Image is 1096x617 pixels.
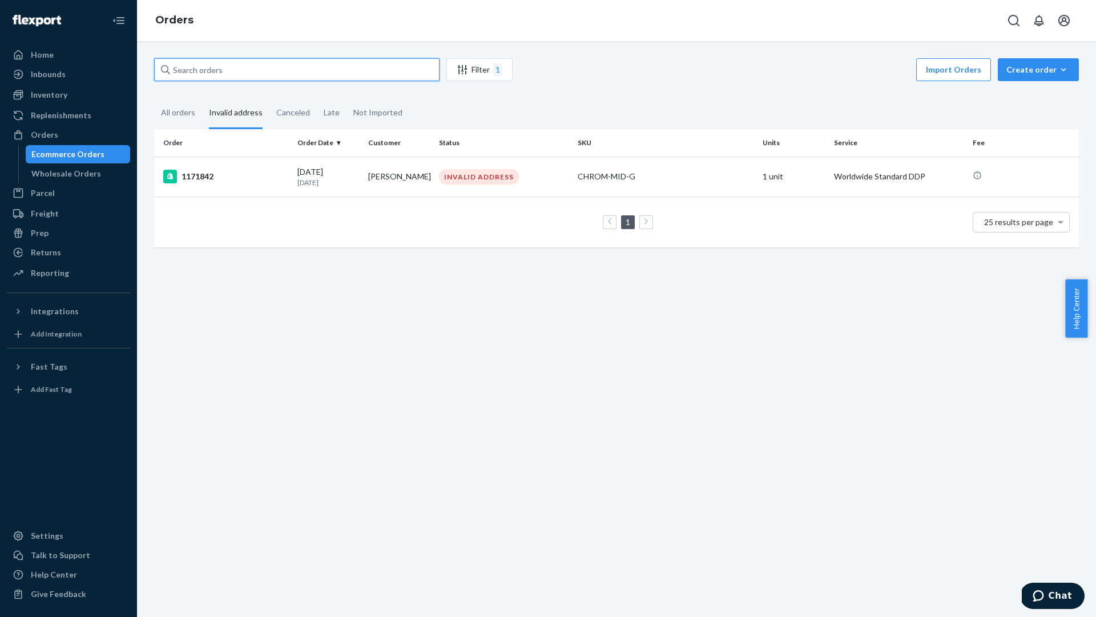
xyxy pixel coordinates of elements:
[324,98,340,127] div: Late
[7,184,130,202] a: Parcel
[447,63,512,77] div: Filter
[154,129,293,157] th: Order
[31,247,61,258] div: Returns
[163,170,288,183] div: 1171842
[31,329,82,339] div: Add Integration
[758,129,829,157] th: Units
[7,546,130,564] button: Talk to Support
[984,217,1053,227] span: 25 results per page
[31,361,67,372] div: Fast Tags
[353,98,402,127] div: Not Imported
[26,165,131,183] a: Wholesale Orders
[7,358,130,376] button: Fast Tags
[7,585,130,603] button: Give Feedback
[107,9,130,32] button: Close Navigation
[31,227,49,239] div: Prep
[439,169,519,185] div: INVALID ADDRESS
[1006,64,1070,75] div: Create order
[573,129,758,157] th: SKU
[154,58,440,81] input: Search orders
[834,171,964,182] p: Worldwide Standard DDP
[7,264,130,282] a: Reporting
[161,98,195,127] div: All orders
[1027,9,1050,32] button: Open notifications
[31,110,91,121] div: Replenishments
[297,166,359,187] div: [DATE]
[297,178,359,187] p: [DATE]
[31,208,59,219] div: Freight
[623,217,632,227] a: Page 1 is your current page
[364,157,434,197] td: [PERSON_NAME]
[1065,279,1087,338] button: Help Center
[829,129,968,157] th: Service
[998,58,1079,81] button: Create order
[31,187,55,199] div: Parcel
[31,569,77,580] div: Help Center
[31,69,66,80] div: Inbounds
[293,129,364,157] th: Order Date
[916,58,991,81] button: Import Orders
[758,157,829,197] td: 1 unit
[155,14,194,26] a: Orders
[7,224,130,242] a: Prep
[31,168,101,179] div: Wholesale Orders
[31,384,72,394] div: Add Fast Tag
[1022,583,1085,611] iframe: Opens a widget where you can chat to one of our agents
[7,566,130,584] a: Help Center
[31,129,58,141] div: Orders
[7,126,130,144] a: Orders
[7,65,130,83] a: Inbounds
[7,243,130,262] a: Returns
[1002,9,1025,32] button: Open Search Box
[7,302,130,320] button: Integrations
[31,530,63,542] div: Settings
[31,588,86,600] div: Give Feedback
[968,129,1079,157] th: Fee
[7,205,130,223] a: Freight
[31,306,79,317] div: Integrations
[31,149,104,160] div: Ecommerce Orders
[31,89,67,101] div: Inventory
[446,58,513,81] button: Filter
[7,86,130,104] a: Inventory
[7,106,130,125] a: Replenishments
[31,267,69,279] div: Reporting
[434,129,573,157] th: Status
[7,46,130,64] a: Home
[31,49,54,61] div: Home
[7,325,130,343] a: Add Integration
[368,138,430,147] div: Customer
[276,98,310,127] div: Canceled
[31,550,90,561] div: Talk to Support
[209,98,263,129] div: Invalid address
[1053,9,1075,32] button: Open account menu
[493,63,502,77] div: 1
[13,15,61,26] img: Flexport logo
[26,145,131,163] a: Ecommerce Orders
[7,527,130,545] a: Settings
[146,4,203,37] ol: breadcrumbs
[578,171,753,182] div: CHROM-MID-G
[7,380,130,399] a: Add Fast Tag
